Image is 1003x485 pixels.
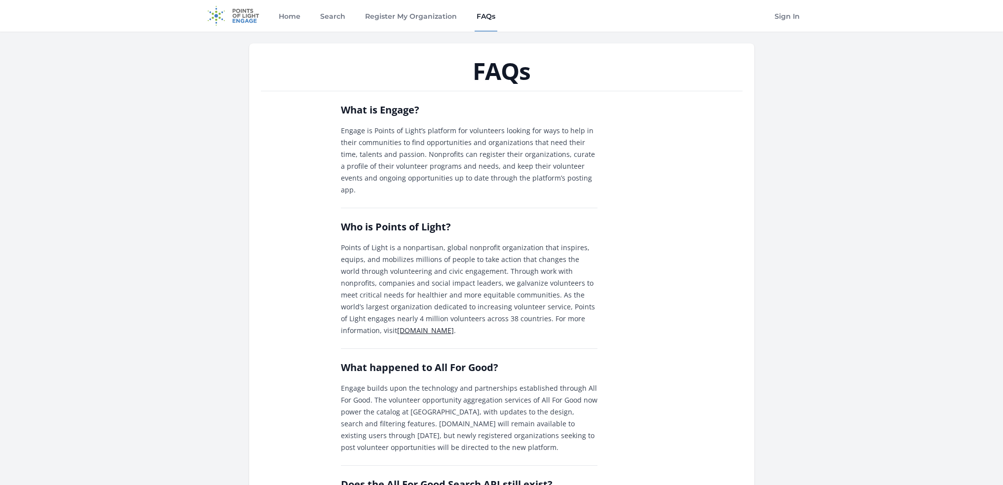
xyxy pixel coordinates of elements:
p: Engage builds upon the technology and partnerships established through All For Good. The voluntee... [341,382,597,453]
h1: FAQs [261,59,743,83]
h2: What is Engage? [341,103,597,117]
a: [DOMAIN_NAME] [397,326,454,335]
p: Engage is Points of Light’s platform for volunteers looking for ways to help in their communities... [341,125,597,196]
h2: Who is Points of Light? [341,220,597,234]
p: Points of Light is a nonpartisan, global nonprofit organization that inspires, equips, and mobili... [341,242,597,336]
h2: What happened to All For Good? [341,361,597,374]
